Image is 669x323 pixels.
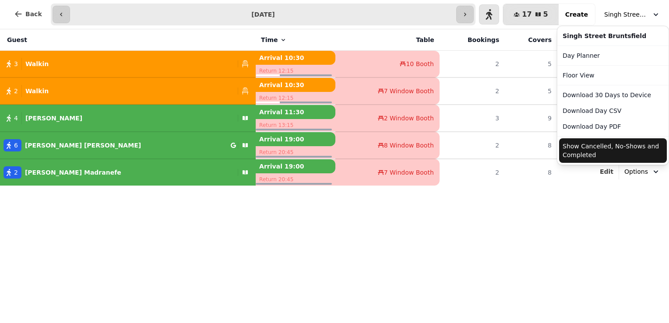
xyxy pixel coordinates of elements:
[559,67,667,83] a: Floor View
[599,7,665,22] button: Singh Street Bruntsfield
[559,48,667,63] a: Day Planner
[559,138,667,163] button: Show Cancelled, No-Shows and Completed
[559,87,667,103] button: Download 30 Days to Device
[557,26,669,165] div: Singh Street Bruntsfield
[559,28,667,44] div: Singh Street Bruntsfield
[559,103,667,119] button: Download Day CSV
[604,10,648,19] span: Singh Street Bruntsfield
[559,119,667,134] button: Download Day PDF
